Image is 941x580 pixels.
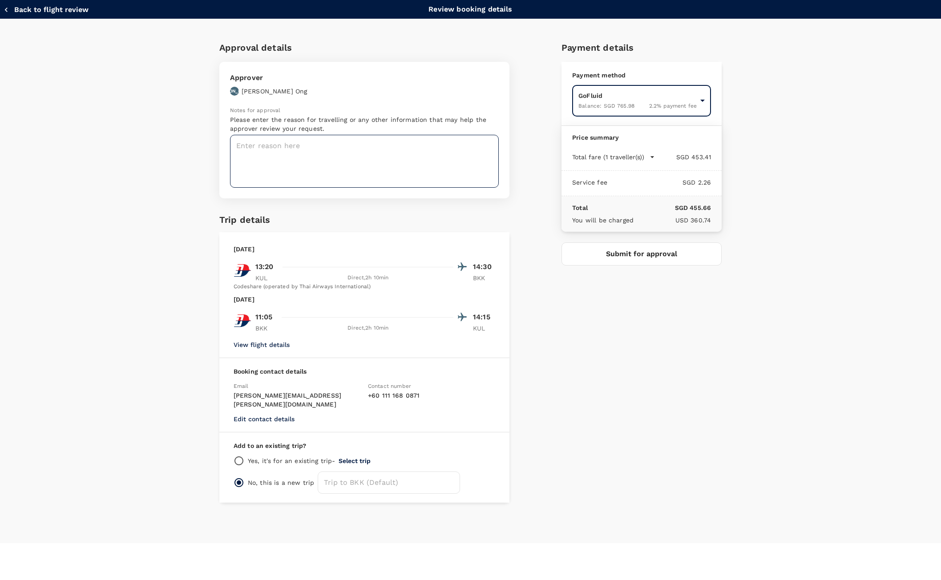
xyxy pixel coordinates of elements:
button: Edit contact details [234,415,295,423]
p: GoFluid [578,91,697,100]
p: [DATE] [234,295,254,304]
h6: Trip details [219,213,271,227]
p: Total [572,203,588,212]
div: Direct , 2h 10min [283,324,453,333]
p: BKK [255,324,278,333]
p: Review booking details [428,4,512,15]
div: Direct , 2h 10min [283,274,453,282]
p: Yes, it's for an existing trip - [248,456,335,465]
p: [PERSON_NAME][EMAIL_ADDRESS][PERSON_NAME][DOMAIN_NAME] [234,391,361,409]
p: [PERSON_NAME] [216,88,253,94]
p: [DATE] [234,245,254,254]
img: MH [234,312,251,330]
p: No, this is a new trip [248,478,314,487]
button: Submit for approval [561,242,722,266]
p: Please enter the reason for travelling or any other information that may help the approver review... [230,115,499,133]
button: Back to flight review [4,5,89,14]
p: Notes for approval [230,106,499,115]
p: BKK [473,274,495,282]
p: Price summary [572,133,711,142]
p: Total fare (1 traveller(s)) [572,153,644,161]
p: 13:20 [255,262,274,272]
p: + 60 111 168 0871 [368,391,495,400]
p: 14:15 [473,312,495,322]
span: Balance : SGD 765.98 [578,103,634,109]
div: GoFluidBalance: SGD 765.982.2% payment fee [572,85,711,117]
h6: Payment details [561,40,722,55]
span: Contact number [368,383,411,389]
div: Codeshare (operated by Thai Airways International) [234,282,495,291]
input: Trip to BKK (Default) [318,471,460,494]
p: Payment method [572,71,711,80]
p: 11:05 [255,312,273,322]
p: Booking contact details [234,367,495,376]
button: Select trip [339,457,371,464]
p: SGD 455.66 [588,203,711,212]
p: Service fee [572,178,607,187]
p: SGD 2.26 [607,178,711,187]
p: [PERSON_NAME] Ong [242,87,307,96]
p: SGD 453.41 [655,153,711,161]
p: USD 360.74 [634,216,711,225]
h6: Approval details [219,40,509,55]
p: You will be charged [572,216,634,225]
span: Email [234,383,249,389]
p: Add to an existing trip? [234,441,495,450]
p: KUL [473,324,495,333]
img: MH [234,262,251,279]
p: KUL [255,274,278,282]
button: Total fare (1 traveller(s)) [572,153,655,161]
p: 14:30 [473,262,495,272]
p: Approver [230,72,307,83]
span: 2.2 % payment fee [649,103,697,109]
button: View flight details [234,341,290,348]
